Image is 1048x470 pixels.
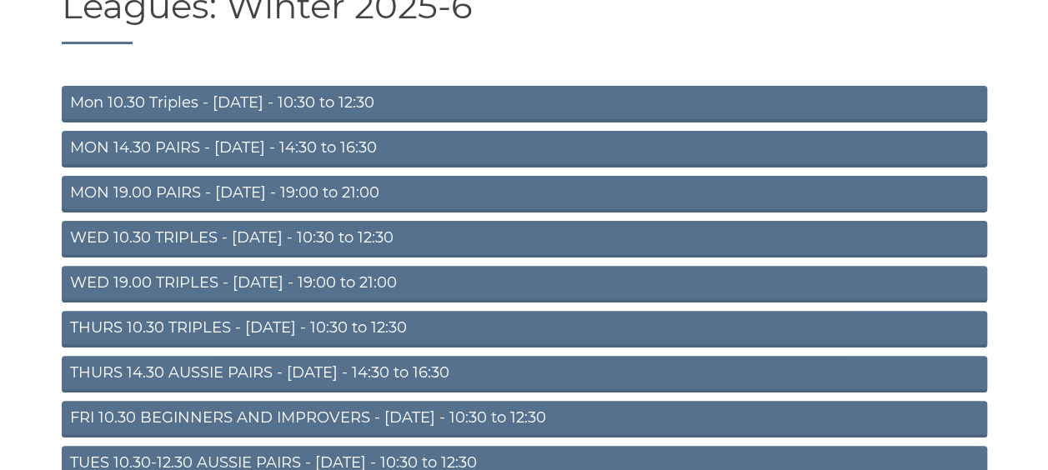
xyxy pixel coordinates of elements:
a: MON 14.30 PAIRS - [DATE] - 14:30 to 16:30 [62,131,987,167]
a: WED 19.00 TRIPLES - [DATE] - 19:00 to 21:00 [62,266,987,302]
a: THURS 10.30 TRIPLES - [DATE] - 10:30 to 12:30 [62,311,987,347]
a: WED 10.30 TRIPLES - [DATE] - 10:30 to 12:30 [62,221,987,257]
a: THURS 14.30 AUSSIE PAIRS - [DATE] - 14:30 to 16:30 [62,356,987,392]
a: Mon 10.30 Triples - [DATE] - 10:30 to 12:30 [62,86,987,122]
a: FRI 10.30 BEGINNERS AND IMPROVERS - [DATE] - 10:30 to 12:30 [62,401,987,437]
a: MON 19.00 PAIRS - [DATE] - 19:00 to 21:00 [62,176,987,212]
